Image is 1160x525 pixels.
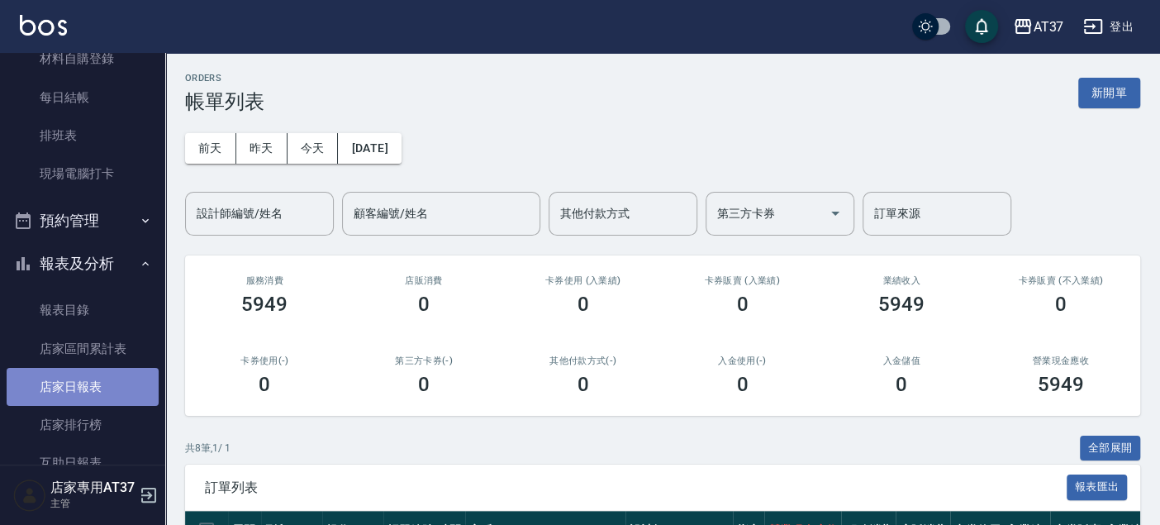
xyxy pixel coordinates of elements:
[205,275,325,286] h3: 服務消費
[241,293,288,316] h3: 5949
[736,293,748,316] h3: 0
[7,368,159,406] a: 店家日報表
[418,373,430,396] h3: 0
[1080,436,1141,461] button: 全部展開
[185,90,264,113] h3: 帳單列表
[7,330,159,368] a: 店家區間累計表
[7,199,159,242] button: 預約管理
[7,40,159,78] a: 材料自購登錄
[50,496,135,511] p: 主管
[338,133,401,164] button: [DATE]
[236,133,288,164] button: 昨天
[7,406,159,444] a: 店家排行榜
[1077,12,1140,42] button: 登出
[965,10,998,43] button: save
[1067,479,1128,494] a: 報表匯出
[418,293,430,316] h3: 0
[1078,78,1140,108] button: 新開單
[259,373,270,396] h3: 0
[7,155,159,193] a: 現場電腦打卡
[878,293,925,316] h3: 5949
[20,15,67,36] img: Logo
[185,441,231,456] p: 共 8 筆, 1 / 1
[7,444,159,482] a: 互助日報表
[185,133,236,164] button: 前天
[50,480,135,496] h5: 店家專用AT37
[523,275,643,286] h2: 卡券使用 (入業績)
[205,356,325,366] h2: 卡券使用(-)
[7,117,159,155] a: 排班表
[896,373,907,396] h3: 0
[7,79,159,117] a: 每日結帳
[523,356,643,366] h2: 其他付款方式(-)
[682,356,802,366] h2: 入金使用(-)
[1001,275,1120,286] h2: 卡券販賣 (不入業績)
[7,242,159,285] button: 報表及分析
[682,275,802,286] h2: 卡券販賣 (入業績)
[1006,10,1070,44] button: AT37
[822,200,849,227] button: Open
[364,356,484,366] h2: 第三方卡券(-)
[7,291,159,329] a: 報表目錄
[288,133,339,164] button: 今天
[1078,84,1140,100] a: 新開單
[205,480,1067,496] span: 訂單列表
[1001,356,1120,366] h2: 營業現金應收
[578,293,589,316] h3: 0
[736,373,748,396] h3: 0
[13,479,46,512] img: Person
[842,356,962,366] h2: 入金儲值
[364,275,484,286] h2: 店販消費
[1038,373,1084,396] h3: 5949
[842,275,962,286] h2: 業績收入
[1055,293,1067,316] h3: 0
[185,73,264,84] h2: ORDERS
[1067,475,1128,500] button: 報表匯出
[1033,17,1063,37] div: AT37
[578,373,589,396] h3: 0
